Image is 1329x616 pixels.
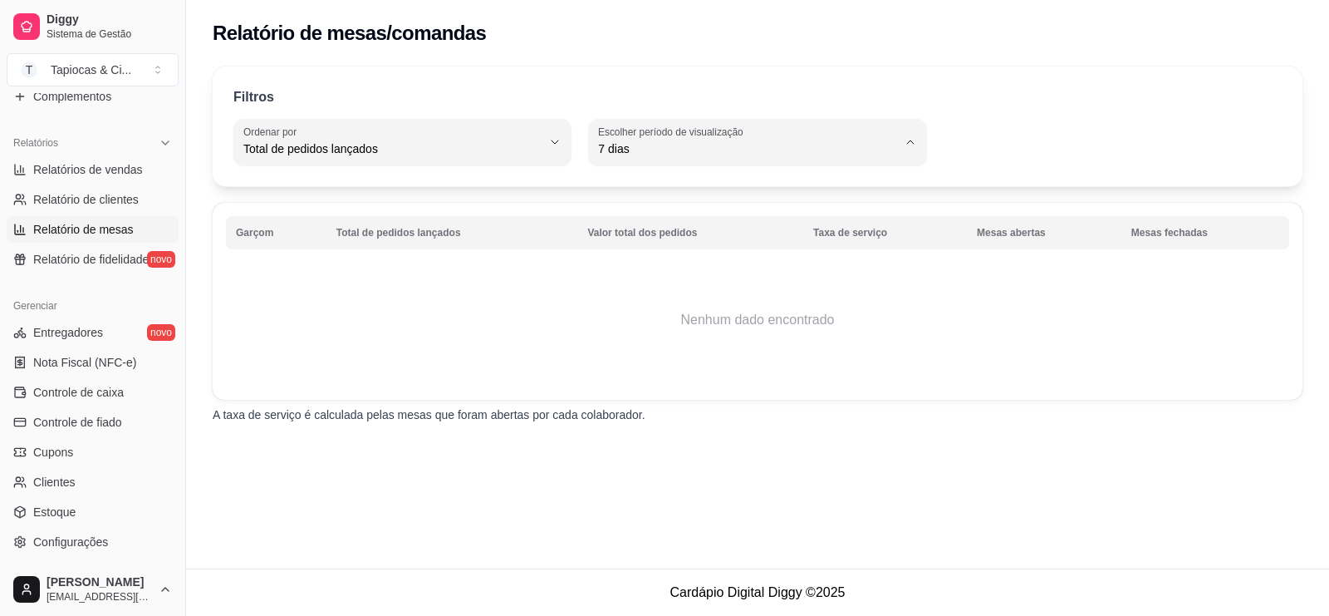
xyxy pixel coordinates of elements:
span: Sistema de Gestão [47,27,172,41]
span: Controle de fiado [33,414,122,431]
span: Relatórios [13,136,58,150]
span: Relatórios de vendas [33,161,143,178]
span: Relatório de fidelidade [33,251,149,268]
span: 7 dias [598,140,896,157]
span: Complementos [33,88,111,105]
td: Nenhum dado encontrado [226,254,1289,387]
span: Relatório de mesas [33,221,134,238]
th: Garçom [226,216,326,249]
th: Mesas abertas [967,216,1121,249]
span: Configurações [33,534,108,550]
span: Diggy [47,12,172,27]
th: Mesas fechadas [1121,216,1289,249]
th: Total de pedidos lançados [326,216,578,249]
button: Select a team [7,53,179,86]
span: Cupons [33,444,73,461]
span: Clientes [33,474,76,490]
span: T [21,62,37,78]
div: Tapiocas & Ci ... [51,62,131,78]
span: [EMAIL_ADDRESS][DOMAIN_NAME] [47,590,152,604]
span: Relatório de clientes [33,191,139,208]
span: Total de pedidos lançados [243,140,542,157]
span: Estoque [33,504,76,520]
p: A taxa de serviço é calculada pelas mesas que foram abertas por cada colaborador. [213,407,1302,423]
label: Escolher período de visualização [598,125,748,139]
p: Filtros [233,87,274,107]
div: Gerenciar [7,293,179,319]
th: Valor total dos pedidos [577,216,803,249]
label: Ordenar por [243,125,302,139]
span: Entregadores [33,324,103,341]
span: Controle de caixa [33,384,124,401]
h2: Relatório de mesas/comandas [213,20,486,47]
span: Nota Fiscal (NFC-e) [33,354,136,371]
span: [PERSON_NAME] [47,575,152,590]
footer: Cardápio Digital Diggy © 2025 [186,569,1329,616]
